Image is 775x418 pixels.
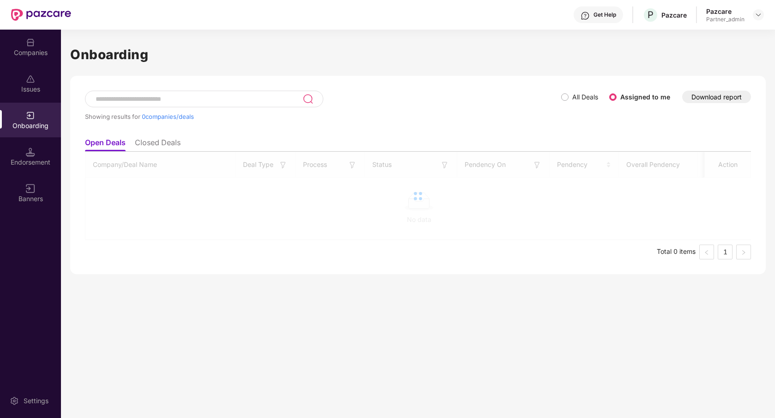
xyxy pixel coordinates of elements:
img: svg+xml;base64,PHN2ZyB3aWR0aD0iMjAiIGhlaWdodD0iMjAiIHZpZXdCb3g9IjAgMCAyMCAyMCIgZmlsbD0ibm9uZSIgeG... [26,111,35,120]
img: svg+xml;base64,PHN2ZyBpZD0iU2V0dGluZy0yMHgyMCIgeG1sbnM9Imh0dHA6Ly93d3cudzMub3JnLzIwMDAvc3ZnIiB3aW... [10,396,19,406]
li: Open Deals [85,138,126,151]
img: svg+xml;base64,PHN2ZyB3aWR0aD0iMjQiIGhlaWdodD0iMjUiIHZpZXdCb3g9IjAgMCAyNCAyNSIgZmlsbD0ibm9uZSIgeG... [303,93,313,104]
div: Pazcare [661,11,687,19]
li: Total 0 items [657,245,696,259]
h1: Onboarding [70,44,766,65]
img: svg+xml;base64,PHN2ZyBpZD0iSGVscC0zMngzMiIgeG1sbnM9Imh0dHA6Ly93d3cudzMub3JnLzIwMDAvc3ZnIiB3aWR0aD... [581,11,590,20]
span: P [648,9,654,20]
li: Previous Page [699,245,714,259]
div: Partner_admin [706,16,745,23]
div: Showing results for [85,113,561,120]
img: svg+xml;base64,PHN2ZyBpZD0iRHJvcGRvd24tMzJ4MzIiIHhtbG5zPSJodHRwOi8vd3d3LnczLm9yZy8yMDAwL3N2ZyIgd2... [755,11,762,18]
img: svg+xml;base64,PHN2ZyBpZD0iSXNzdWVzX2Rpc2FibGVkIiB4bWxucz0iaHR0cDovL3d3dy53My5vcmcvMjAwMC9zdmciIH... [26,74,35,84]
div: Pazcare [706,7,745,16]
li: 1 [718,245,733,259]
button: Download report [682,91,751,103]
li: Next Page [736,245,751,259]
button: left [699,245,714,259]
div: Settings [21,396,51,406]
label: All Deals [572,93,598,101]
img: svg+xml;base64,PHN2ZyB3aWR0aD0iMTQuNSIgaGVpZ2h0PSIxNC41IiB2aWV3Qm94PSIwIDAgMTYgMTYiIGZpbGw9Im5vbm... [26,148,35,157]
button: right [736,245,751,259]
span: right [741,250,746,255]
a: 1 [718,245,732,259]
img: svg+xml;base64,PHN2ZyBpZD0iQ29tcGFuaWVzIiB4bWxucz0iaHR0cDovL3d3dy53My5vcmcvMjAwMC9zdmciIHdpZHRoPS... [26,38,35,47]
img: svg+xml;base64,PHN2ZyB3aWR0aD0iMTYiIGhlaWdodD0iMTYiIHZpZXdCb3g9IjAgMCAxNiAxNiIgZmlsbD0ibm9uZSIgeG... [26,184,35,193]
li: Closed Deals [135,138,181,151]
img: New Pazcare Logo [11,9,71,21]
label: Assigned to me [620,93,670,101]
div: Get Help [593,11,616,18]
span: 0 companies/deals [142,113,194,120]
span: left [704,250,709,255]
